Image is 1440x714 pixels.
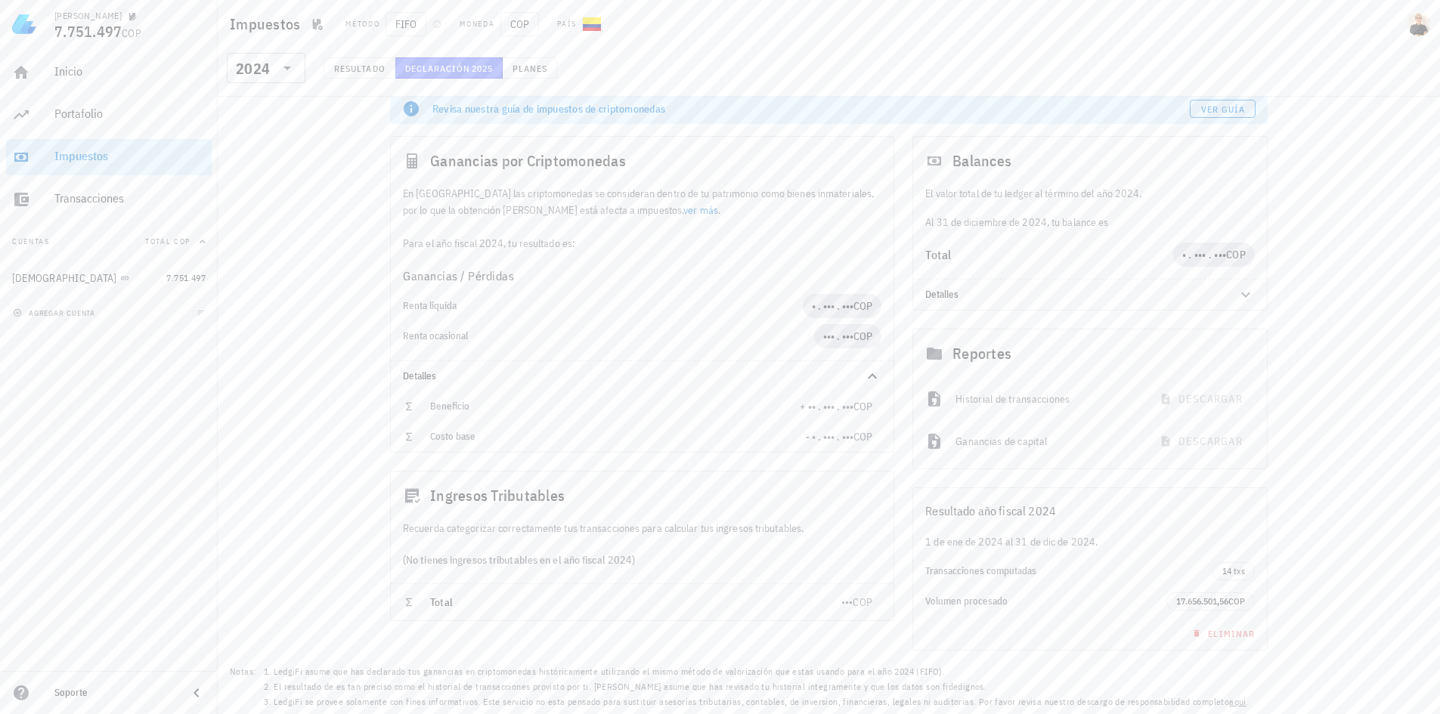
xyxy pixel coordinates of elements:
span: 7.751.497 [166,272,206,283]
div: CO-icon [583,15,601,33]
div: 2024 [227,53,305,83]
div: Método [345,18,379,30]
div: Resultado año fiscal 2024 [913,488,1267,533]
div: [DEMOGRAPHIC_DATA] [12,272,117,285]
div: Renta liquida [403,300,803,312]
footer: Notas: [218,660,1440,714]
a: Transacciones [6,181,212,218]
span: COP [853,329,872,343]
span: COP [1226,248,1246,261]
span: • . ••• . ••• [1182,248,1226,261]
span: Total [430,595,453,609]
span: COP [853,400,872,413]
button: Declaración 2025 [395,57,503,79]
button: Eliminar [1183,623,1261,644]
div: 1 de ene de 2024 al 31 de dic de 2024. [913,533,1267,550]
img: LedgiFi [12,12,36,36]
div: Detalles [913,280,1267,310]
span: COP [853,595,872,609]
div: Detalles [925,289,1219,301]
button: Planes [503,57,558,79]
button: Resultado [324,57,395,79]
span: FIFO [386,12,426,36]
span: agregar cuenta [16,308,95,318]
span: + •• . ••• . ••• [800,400,853,413]
a: ver más [683,203,718,217]
h1: Impuestos [230,12,306,36]
span: - • . ••• . ••• [806,430,853,444]
span: Planes [512,63,548,74]
div: Revisa nuestra guía de impuestos de criptomonedas [432,101,1190,116]
div: Ingresos Tributables [391,471,893,520]
div: avatar [1407,12,1431,36]
span: COP [853,299,872,313]
span: Resultado [333,63,386,74]
div: Renta ocasional [403,330,814,342]
span: COP [853,430,872,444]
div: En [GEOGRAPHIC_DATA] las criptomonedas se consideran dentro de tu patrimonio como bienes inmateri... [391,185,893,252]
div: Total [925,249,1173,261]
li: LedgiFi se provee solamente con fines informativos. Este servicio no esta pensado para sustituir ... [274,694,1249,709]
span: Costo base [430,430,475,443]
span: COP [122,26,141,40]
span: COP [1228,595,1245,607]
a: [DEMOGRAPHIC_DATA] 7.751.497 [6,260,212,296]
div: 2024 [236,61,270,76]
div: Historial de transacciones [955,382,1138,416]
div: País [557,18,577,30]
span: 2025 [471,63,493,74]
span: Beneficio [430,400,469,413]
span: Ganancias / Pérdidas [403,267,514,285]
div: Soporte [54,687,175,699]
a: Portafolio [6,97,212,133]
div: [PERSON_NAME] [54,10,122,22]
span: Declaración [404,63,471,74]
span: 7.751.497 [54,21,122,42]
div: Ganancias por Criptomonedas [391,137,893,185]
div: (No tienes ingresos tributables en el año fiscal 2024) [391,536,893,583]
span: Eliminar [1189,628,1255,639]
a: aquí [1229,696,1246,707]
div: Impuestos [54,149,206,163]
span: 14 txs [1222,563,1245,580]
span: 17.656.501,56 [1176,595,1228,607]
span: • . ••• . ••• [812,299,853,313]
div: Detalles [403,370,845,382]
button: agregar cuenta [9,305,102,320]
span: COP [500,12,539,36]
span: Total COP [145,236,190,246]
div: Transacciones [54,191,206,206]
div: Transacciones computadas [925,565,1212,577]
li: El resultado de es tan preciso como el historial de transacciones provisto por ti. [PERSON_NAME] ... [274,679,1249,694]
button: CuentasTotal COP [6,224,212,260]
a: Inicio [6,54,212,91]
span: Ver guía [1200,104,1246,115]
div: Balances [913,137,1267,185]
a: Impuestos [6,139,212,175]
div: Reportes [913,329,1267,378]
div: Recuerda categorizar correctamente tus transacciones para calcular tus ingresos tributables. [391,520,893,536]
div: Al 31 de diciembre de 2024, tu balance es [913,185,1267,230]
span: ••• [841,595,853,609]
p: El valor total de tu ledger al término del año 2024. [925,185,1255,202]
span: ••• . ••• [823,329,853,343]
div: Ganancias de capital [955,425,1138,458]
li: LedgiFi asume que has declarado tus ganancias en criptomonedas históricamente utilizando el mismo... [274,664,1249,679]
div: Volumen procesado [925,595,1166,607]
div: Detalles [391,361,893,391]
div: Moneda [460,18,494,30]
div: Inicio [54,64,206,79]
div: Portafolio [54,107,206,121]
a: Ver guía [1190,100,1256,118]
